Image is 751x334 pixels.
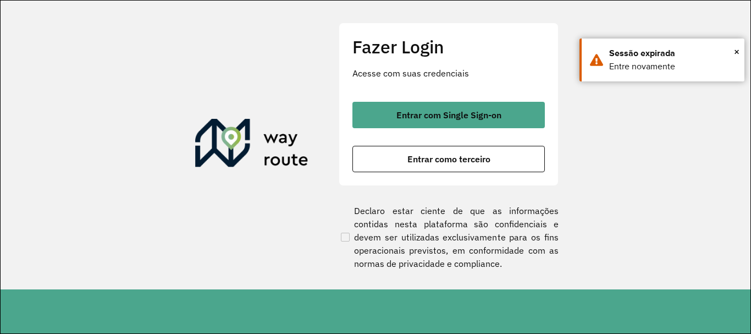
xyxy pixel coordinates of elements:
label: Declaro estar ciente de que as informações contidas nesta plataforma são confidenciais e devem se... [339,204,559,270]
span: Entrar como terceiro [407,155,490,163]
span: × [734,43,739,60]
button: button [352,102,545,128]
button: Close [734,43,739,60]
span: Entrar com Single Sign-on [396,111,501,119]
div: Sessão expirada [609,47,736,60]
p: Acesse com suas credenciais [352,67,545,80]
h2: Fazer Login [352,36,545,57]
img: Roteirizador AmbevTech [195,119,308,172]
div: Entre novamente [609,60,736,73]
button: button [352,146,545,172]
